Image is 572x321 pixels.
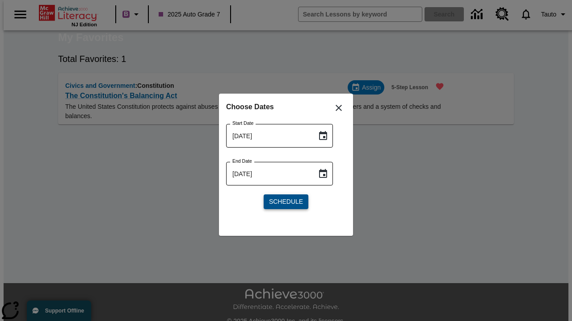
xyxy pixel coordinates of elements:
[269,197,303,206] span: Schedule
[226,101,346,113] h6: Choose Dates
[226,124,311,148] input: MMMM-DD-YYYY
[232,158,252,165] label: End Date
[314,127,332,145] button: Choose date, selected date is Sep 13, 2025
[264,194,308,209] button: Schedule
[328,97,349,119] button: Close
[314,165,332,183] button: Choose date, selected date is Sep 13, 2025
[226,101,346,216] div: Choose date
[232,120,253,127] label: Start Date
[226,162,311,185] input: MMMM-DD-YYYY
